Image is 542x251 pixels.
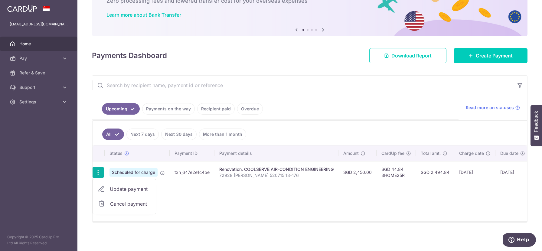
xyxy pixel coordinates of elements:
a: More than 1 month [199,129,246,140]
span: Due date [500,150,518,156]
th: Payment ID [170,145,214,161]
a: Next 30 days [161,129,197,140]
td: SGD 44.84 3HOME25R [377,161,416,183]
span: CardUp fee [381,150,404,156]
td: txn_647e2e1c4be [170,161,214,183]
span: Home [19,41,59,47]
span: Amount [343,150,359,156]
td: SGD 2,494.84 [416,161,454,183]
span: Charge date [459,150,484,156]
td: [DATE] [495,161,530,183]
span: Refer & Save [19,70,59,76]
span: Read more on statuses [466,105,514,111]
span: Pay [19,55,59,61]
a: Create Payment [454,48,527,63]
td: SGD 2,450.00 [338,161,377,183]
a: Payments on the way [142,103,195,115]
span: Support [19,84,59,90]
a: Upcoming [102,103,140,115]
button: Feedback - Show survey [531,105,542,146]
span: Feedback [534,111,539,132]
td: [DATE] [454,161,495,183]
a: Overdue [237,103,263,115]
span: Status [109,150,122,156]
p: [EMAIL_ADDRESS][DOMAIN_NAME] [10,21,68,27]
h4: Payments Dashboard [92,50,167,61]
p: 72928 [PERSON_NAME] 520715 13-176 [219,172,334,178]
input: Search by recipient name, payment id or reference [92,76,513,95]
span: Create Payment [476,52,513,59]
a: All [102,129,124,140]
a: Next 7 days [126,129,159,140]
div: Renovation. COOLSERVE AIR-CONDITION ENGINEERING [219,166,334,172]
span: Download Report [391,52,432,59]
th: Payment details [214,145,338,161]
span: Scheduled for charge [109,168,158,177]
img: CardUp [7,5,37,12]
a: Recipient paid [197,103,235,115]
a: Learn more about Bank Transfer [106,12,181,18]
span: Total amt. [421,150,441,156]
span: Settings [19,99,59,105]
a: Download Report [369,48,446,63]
iframe: Opens a widget where you can find more information [503,233,536,248]
a: Read more on statuses [466,105,520,111]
